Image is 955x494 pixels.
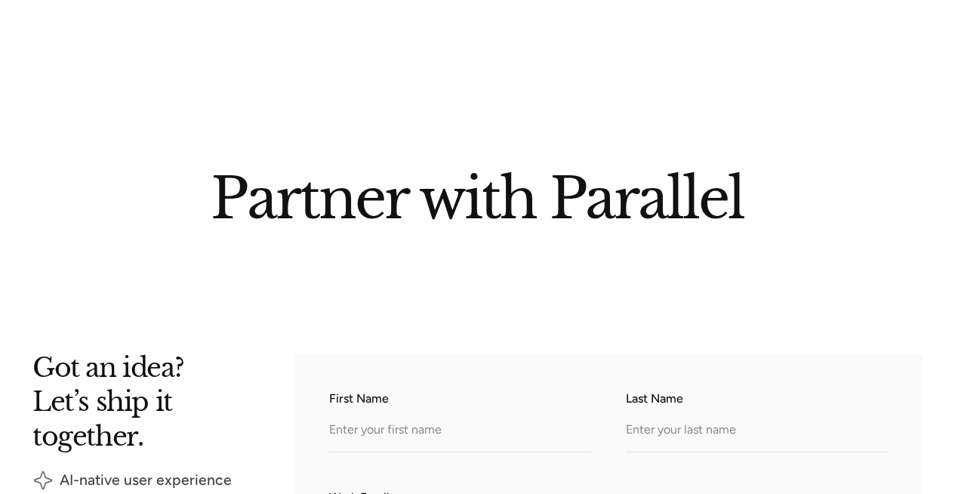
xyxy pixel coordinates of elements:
label: Last Name [626,390,888,408]
label: First Name [329,390,591,408]
h2: Partner with Parallel [78,172,878,220]
div: AI-native user experience [60,475,232,486]
input: Enter your first name [329,411,591,452]
input: Enter your last name [626,411,888,452]
h2: Got an idea? Let’s ship it together. [32,355,249,446]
